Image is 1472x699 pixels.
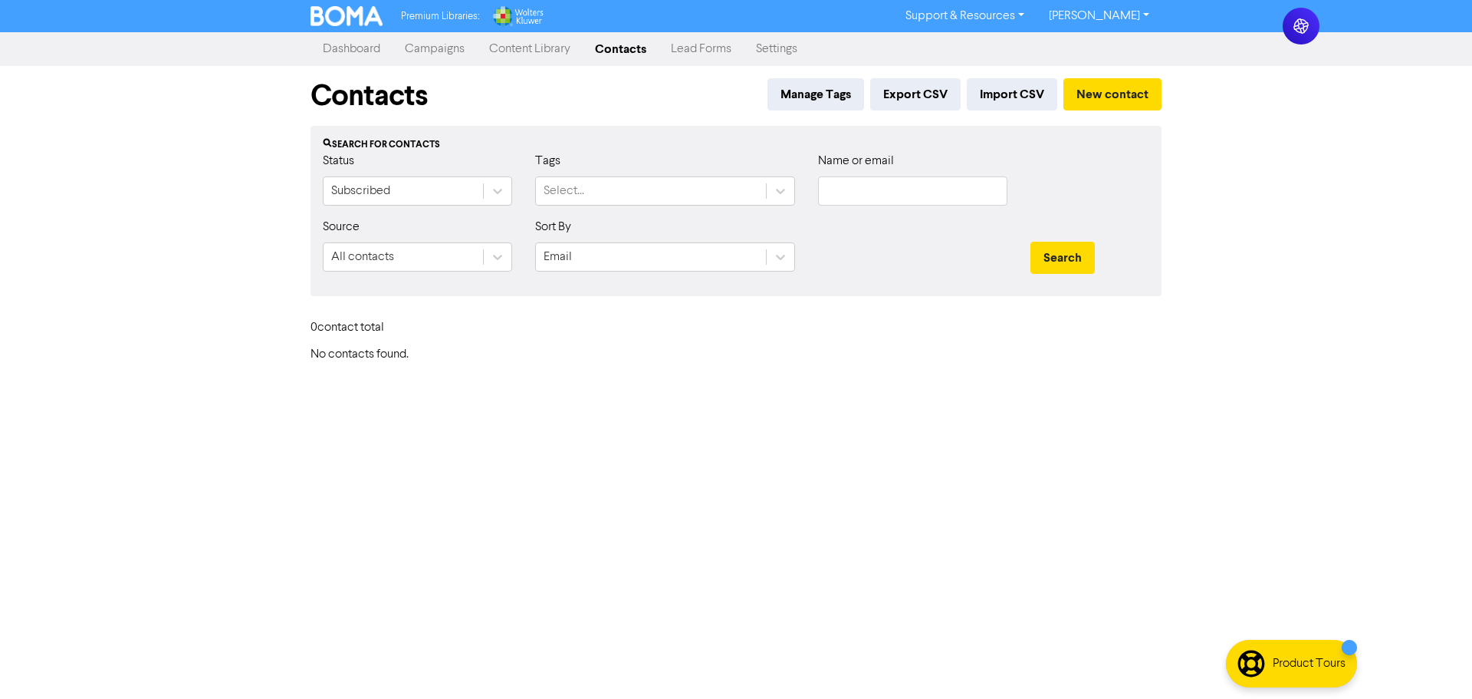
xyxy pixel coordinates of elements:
label: Sort By [535,218,571,236]
img: Wolters Kluwer [491,6,544,26]
span: Premium Libraries: [401,12,479,21]
div: All contacts [331,248,394,266]
a: Contacts [583,34,659,64]
div: Search for contacts [323,138,1149,152]
a: Settings [744,34,810,64]
label: Tags [535,152,560,170]
button: Export CSV [870,78,961,110]
button: New contact [1063,78,1161,110]
label: Source [323,218,360,236]
a: Support & Resources [893,4,1037,28]
label: Name or email [818,152,894,170]
img: BOMA Logo [310,6,383,26]
h1: Contacts [310,78,428,114]
h6: 0 contact total [310,321,433,335]
button: Import CSV [967,78,1057,110]
button: Manage Tags [767,78,864,110]
button: Search [1030,242,1095,274]
div: Select... [544,182,584,200]
div: Email [544,248,572,266]
a: Dashboard [310,34,393,64]
a: Campaigns [393,34,477,64]
label: Status [323,152,354,170]
a: Lead Forms [659,34,744,64]
a: [PERSON_NAME] [1037,4,1161,28]
iframe: Chat Widget [1395,625,1472,699]
a: Content Library [477,34,583,64]
div: Subscribed [331,182,390,200]
h6: No contacts found. [310,348,1161,362]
